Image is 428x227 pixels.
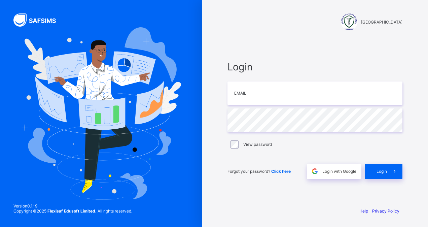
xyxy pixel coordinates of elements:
a: Help [359,208,368,214]
a: Privacy Policy [372,208,399,214]
img: SAFSIMS Logo [13,13,64,27]
label: View password [243,142,272,147]
span: Login [227,61,402,73]
span: Forgot your password? [227,169,291,174]
span: Copyright © 2025 All rights reserved. [13,208,132,214]
span: Login with Google [322,169,356,174]
span: [GEOGRAPHIC_DATA] [361,20,402,25]
img: google.396cfc9801f0270233282035f929180a.svg [311,167,319,175]
img: Hero Image [21,27,181,200]
span: Version 0.1.19 [13,203,132,208]
a: Click here [271,169,291,174]
strong: Flexisaf Edusoft Limited. [47,208,97,214]
span: Login [377,169,387,174]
